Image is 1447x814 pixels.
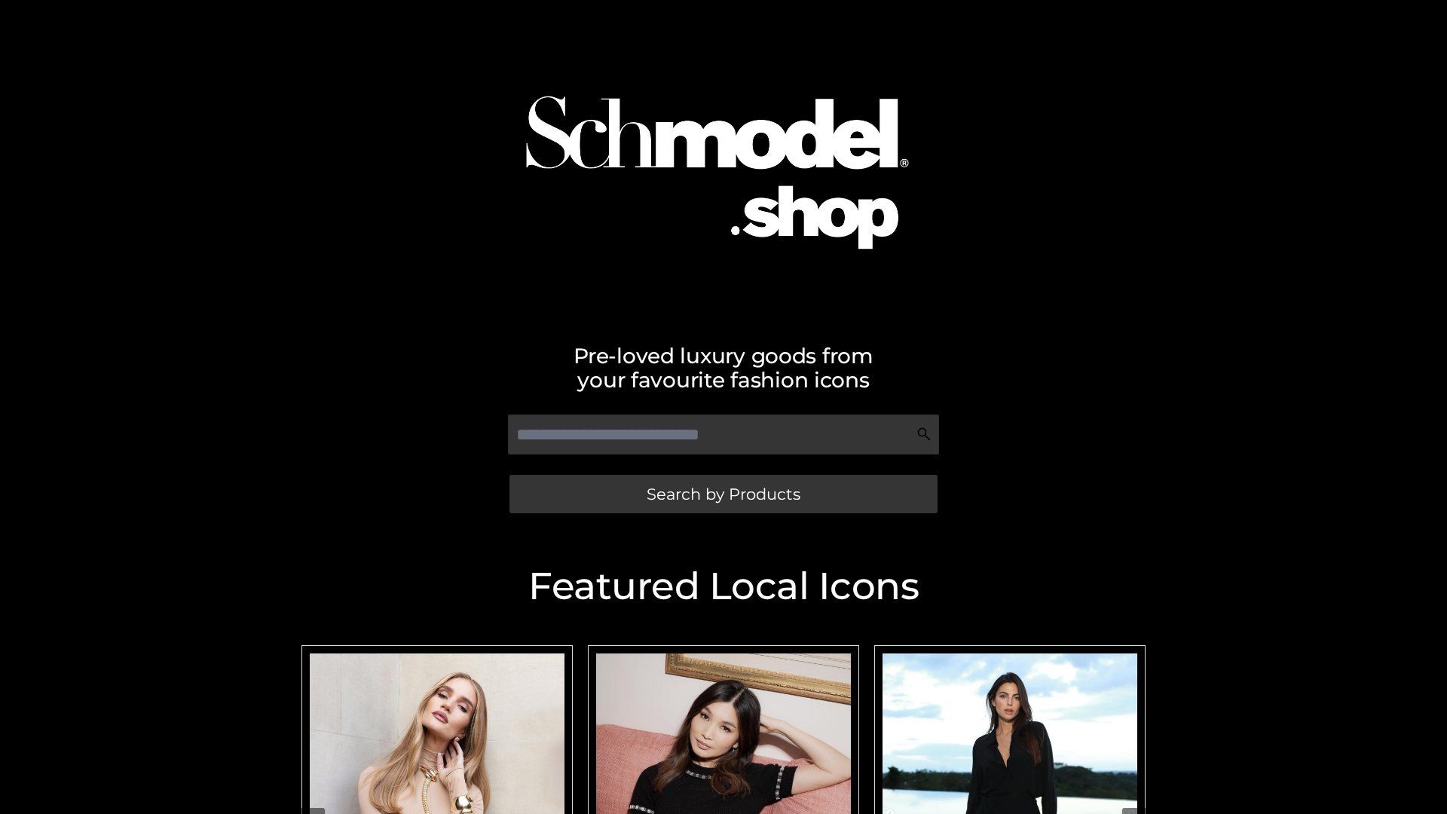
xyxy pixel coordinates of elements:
img: Search Icon [916,427,932,442]
a: Search by Products [509,475,938,513]
h2: Featured Local Icons​ [294,568,1153,605]
h2: Pre-loved luxury goods from your favourite fashion icons [294,344,1153,392]
span: Search by Products [647,486,800,502]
